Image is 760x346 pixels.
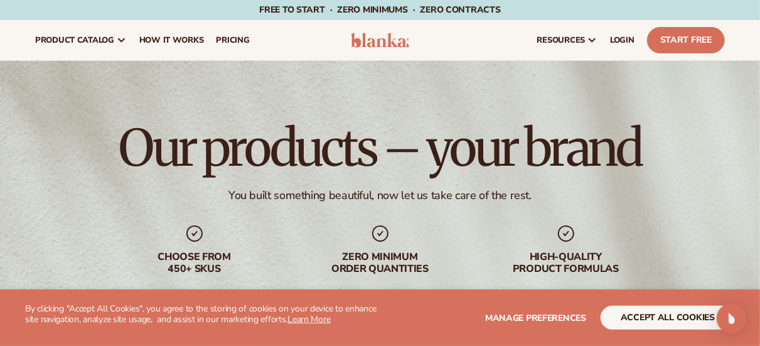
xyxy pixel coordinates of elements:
span: product catalog [35,35,114,45]
div: Choose from 450+ Skus [114,251,275,275]
div: You built something beautiful, now let us take care of the rest. [228,188,532,203]
h1: Our products – your brand [119,123,641,173]
span: LOGIN [610,35,634,45]
span: pricing [216,35,249,45]
span: Manage preferences [485,312,586,324]
div: Zero minimum order quantities [300,251,461,275]
a: resources [531,20,604,60]
img: logo [351,33,410,48]
a: product catalog [29,20,133,60]
a: How It Works [133,20,210,60]
a: Start Free [647,27,725,53]
a: LOGIN [604,20,641,60]
span: How It Works [139,35,204,45]
span: resources [537,35,585,45]
span: Free to start · ZERO minimums · ZERO contracts [259,4,500,16]
a: pricing [210,20,255,60]
div: High-quality product formulas [486,251,646,275]
button: accept all cookies [601,306,735,330]
div: Open Intercom Messenger [717,303,747,333]
p: By clicking "Accept All Cookies", you agree to the storing of cookies on your device to enhance s... [25,304,380,325]
button: Manage preferences [485,306,586,330]
a: Learn More [287,313,330,325]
